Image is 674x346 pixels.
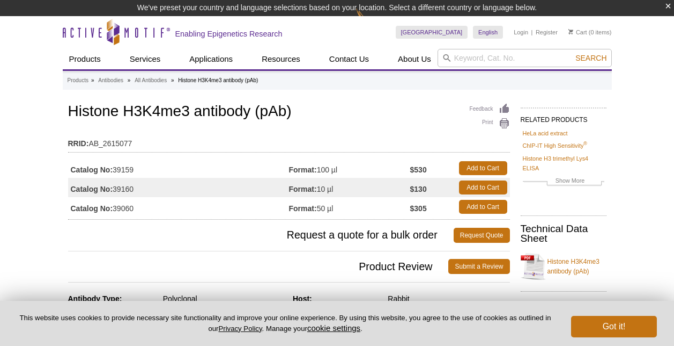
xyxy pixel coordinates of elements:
h2: Enabling Epigenetics Research [175,29,283,39]
span: Request a quote for a bulk order [68,228,454,243]
strong: Format: [289,165,317,175]
sup: ® [583,141,587,147]
a: Register [536,28,558,36]
input: Keyword, Cat. No. [438,49,612,67]
li: » [128,77,131,83]
li: » [171,77,174,83]
strong: Antibody Type: [68,294,122,303]
td: 50 µl [289,197,410,217]
a: Privacy Policy [218,325,262,333]
td: 39060 [68,197,289,217]
strong: Format: [289,204,317,213]
a: Add to Cart [459,161,507,175]
td: AB_2615077 [68,132,510,149]
strong: Host: [293,294,312,303]
strong: RRID: [68,139,89,148]
a: Login [514,28,528,36]
td: 39159 [68,158,289,178]
a: Submit a Review [448,259,509,274]
h2: Data Thumbnails [521,300,606,309]
span: Search [575,54,606,62]
a: Antibodies [98,76,123,85]
strong: Format: [289,184,317,194]
a: All Antibodies [135,76,167,85]
a: Applications [183,49,239,69]
a: Add to Cart [459,200,507,214]
li: (0 items) [568,26,612,39]
a: Print [470,118,510,129]
a: Products [63,49,107,69]
a: Feedback [470,103,510,115]
a: Products [68,76,88,85]
img: Change Here [356,8,384,33]
strong: $530 [410,165,427,175]
a: Histone H3K4me3 antibody (pAb) [521,250,606,283]
button: Search [572,53,610,63]
a: About Us [391,49,438,69]
strong: $130 [410,184,427,194]
div: Rabbit [388,294,509,304]
p: This website uses cookies to provide necessary site functionality and improve your online experie... [17,313,553,334]
a: Request Quote [454,228,510,243]
a: Add to Cart [459,181,507,194]
h2: Technical Data Sheet [521,224,606,243]
strong: Catalog No: [71,165,113,175]
a: Histone H3 trimethyl Lys4 ELISA [523,154,604,173]
li: » [91,77,94,83]
li: | [531,26,533,39]
a: [GEOGRAPHIC_DATA] [396,26,468,39]
h2: RELATED PRODUCTS [521,107,606,127]
button: Got it! [571,316,657,337]
a: Contact Us [323,49,375,69]
a: ChIP-IT High Sensitivity® [523,141,587,150]
td: 100 µl [289,158,410,178]
a: Cart [568,28,587,36]
img: Your Cart [568,29,573,34]
div: Polyclonal [163,294,285,304]
a: HeLa acid extract [523,128,568,138]
td: 10 µl [289,178,410,197]
span: Product Review [68,259,449,274]
a: Services [123,49,167,69]
a: English [473,26,503,39]
a: Show More [523,176,604,188]
li: Histone H3K4me3 antibody (pAb) [178,77,258,83]
strong: $305 [410,204,427,213]
a: Resources [255,49,307,69]
strong: Catalog No: [71,204,113,213]
button: cookie settings [307,323,360,333]
td: 39160 [68,178,289,197]
strong: Catalog No: [71,184,113,194]
h1: Histone H3K4me3 antibody (pAb) [68,103,510,121]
